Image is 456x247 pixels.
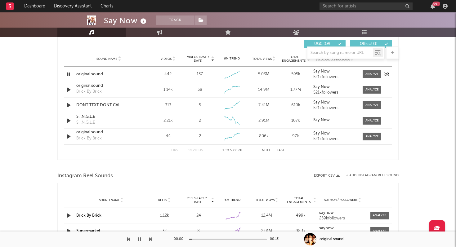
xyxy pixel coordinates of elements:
a: saynow [319,211,366,215]
div: 1.14k [154,87,182,93]
span: Total Engagements [285,196,313,204]
span: Total Plays [255,198,275,202]
button: Previous [186,149,203,152]
div: 521k followers [313,137,356,141]
div: 313 [154,102,182,108]
a: Say Now [313,85,356,89]
strong: Say Now [313,100,330,104]
span: Official ( 1 ) [354,42,383,46]
div: original sound [320,236,343,242]
a: Brick By Brick [76,214,101,218]
div: 1.12k [149,213,180,219]
strong: saynow [319,211,334,215]
div: 7.41M [249,102,278,108]
div: 137 [197,71,203,77]
span: of [233,149,237,152]
div: 8 [183,228,214,234]
input: Search for artists [320,2,413,10]
span: Author / Followers [324,198,357,202]
span: UGC ( 19 ) [308,42,336,46]
div: 2.21k [154,118,182,124]
button: Official(1) [350,40,392,48]
button: Export CSV [314,174,340,178]
div: + Add Instagram Reel Sound [340,174,399,177]
span: Reels (last 7 days) [183,196,210,204]
div: 2.01M [251,228,282,234]
div: 2 [199,133,201,139]
div: 6M Trend [217,198,248,202]
div: 14.9M [249,87,278,93]
div: 1 5 20 [215,147,249,154]
button: UGC(19) [304,40,346,48]
div: 24 [183,213,214,219]
div: 99 + [432,2,440,6]
div: 806k [249,133,278,139]
div: 00:00 [174,236,186,243]
button: + Add Instagram Reel Sound [346,174,399,177]
button: Track [156,15,194,25]
div: 499k [285,213,316,219]
div: 44 [154,133,182,139]
a: original sound [76,83,141,89]
span: Instagram Reel Sounds [57,172,113,180]
div: 521k followers [313,90,356,95]
div: 595k [281,71,310,77]
strong: Say Now [313,69,330,73]
div: Say Now [104,15,148,26]
div: 442 [154,71,182,77]
div: 5 [199,102,201,108]
a: S.I.N.G.L.E [76,114,141,120]
div: 5.03M [249,71,278,77]
div: 00:13 [270,236,282,243]
input: Search by song name or URL [307,51,373,55]
a: Say Now [313,131,356,136]
button: 99+ [431,4,435,9]
div: 38 [198,87,202,93]
button: Last [277,149,285,152]
div: 521k followers [313,106,356,110]
div: 2.91M [249,118,278,124]
div: Brick By Brick [76,135,102,142]
strong: saynow [319,226,334,230]
div: 107k [281,118,310,124]
a: original sound [76,71,141,77]
a: Supermarket [76,229,101,233]
a: DONT TEXT DONT CALL [76,102,141,108]
strong: Say Now [313,131,330,135]
div: S.I.N.G.L.E [76,120,95,126]
strong: Say Now [313,118,330,122]
div: 2 [199,118,201,124]
div: 521k followers [313,75,356,79]
button: First [171,149,180,152]
div: 32 [149,228,180,234]
div: Brick By Brick [76,89,102,95]
span: Sound Name [99,198,120,202]
strong: Say Now [313,85,330,89]
div: 619k [281,102,310,108]
div: 98.1k [285,228,316,234]
a: Say Now [313,118,356,122]
button: Next [262,149,270,152]
a: Say Now [313,69,356,74]
div: 259k followers [319,216,366,221]
div: 97k [281,133,310,139]
a: original sound [76,129,141,135]
div: 1.77M [281,87,310,93]
a: saynow [319,226,366,231]
span: to [225,149,229,152]
div: 12.4M [251,213,282,219]
span: Reels [158,198,167,202]
a: Say Now [313,100,356,105]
